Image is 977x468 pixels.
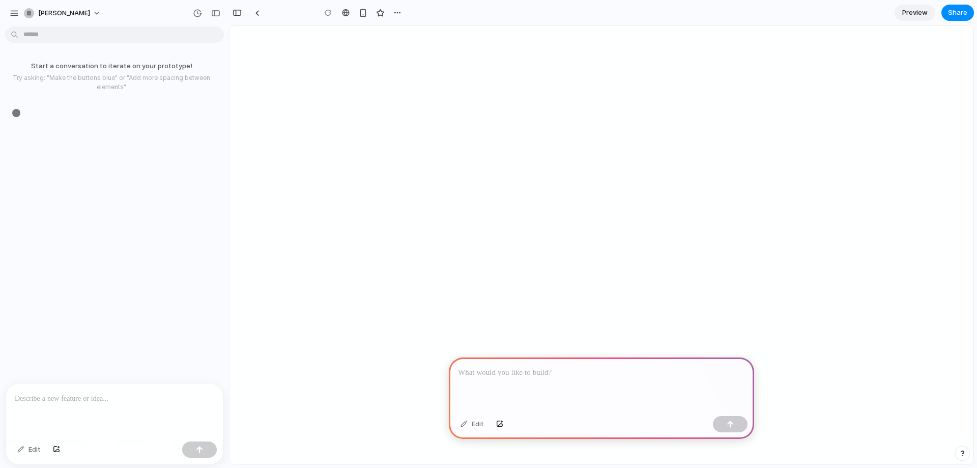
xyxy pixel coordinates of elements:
p: Start a conversation to iterate on your prototype! [4,61,219,71]
span: [PERSON_NAME] [38,8,90,18]
a: Preview [895,5,935,21]
span: Preview [902,8,928,18]
span: Share [948,8,967,18]
p: Try asking: "Make the buttons blue" or "Add more spacing between elements" [4,73,219,92]
button: [PERSON_NAME] [20,5,106,21]
button: Share [941,5,974,21]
